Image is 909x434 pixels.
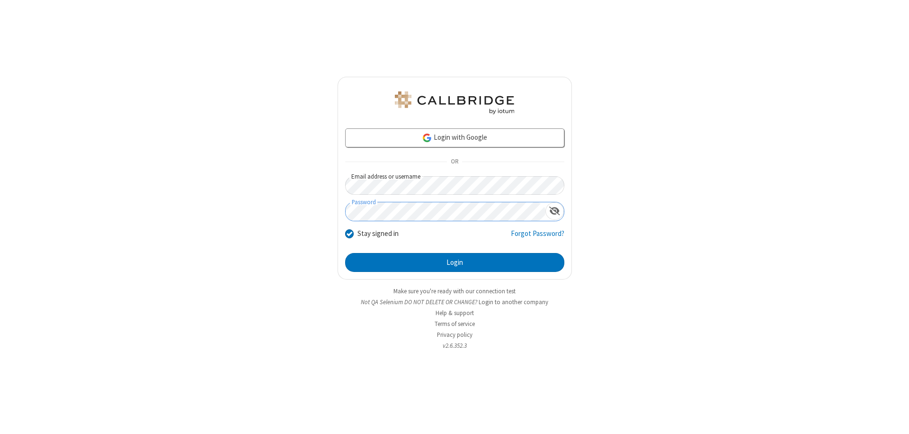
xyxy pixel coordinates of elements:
a: Privacy policy [437,331,472,339]
a: Help & support [436,309,474,317]
button: Login [345,253,564,272]
a: Forgot Password? [511,228,564,246]
button: Login to another company [479,298,548,307]
li: v2.6.352.3 [338,341,572,350]
img: QA Selenium DO NOT DELETE OR CHANGE [393,91,516,114]
label: Stay signed in [357,228,399,239]
a: Terms of service [435,320,475,328]
div: Show password [545,202,564,220]
span: OR [447,155,462,169]
iframe: Chat [885,409,902,427]
a: Make sure you're ready with our connection test [393,287,516,295]
a: Login with Google [345,128,564,147]
li: Not QA Selenium DO NOT DELETE OR CHANGE? [338,298,572,307]
input: Password [346,202,545,221]
input: Email address or username [345,176,564,195]
img: google-icon.png [422,133,432,143]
